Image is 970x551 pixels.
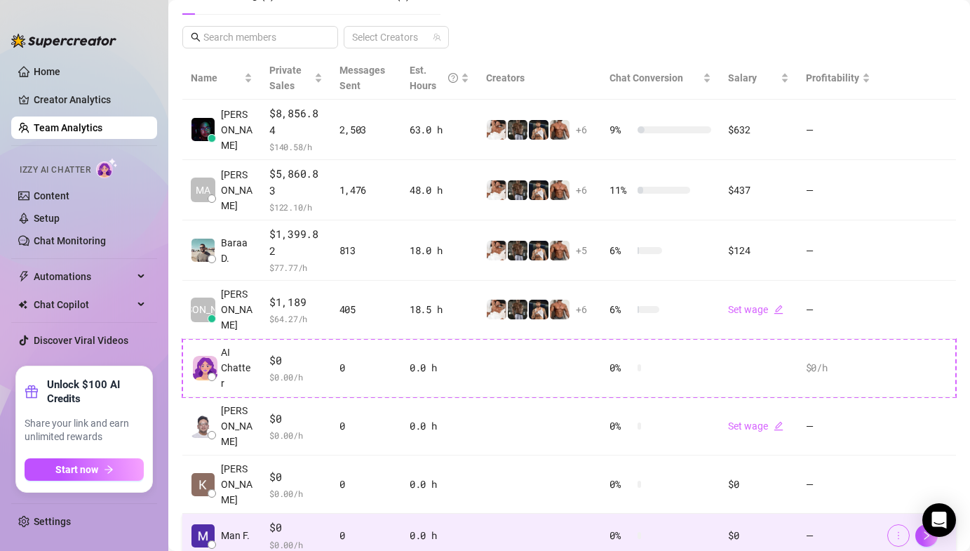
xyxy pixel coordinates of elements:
img: Chat Copilot [18,300,27,310]
div: 0.0 h [410,360,469,376]
td: — [797,160,879,220]
span: 6 % [609,243,632,258]
img: Chris [529,241,548,260]
span: [PERSON_NAME] [221,403,252,449]
span: Baraa D. [221,235,252,266]
span: question-circle [448,62,458,93]
span: + 6 [576,302,587,317]
span: Izzy AI Chatter [20,164,90,177]
span: Start now [55,464,98,475]
img: David [550,241,570,260]
span: team [433,33,441,41]
img: iceman_jb [508,300,527,319]
input: Search members [203,29,318,45]
span: Messages Sent [339,65,385,91]
span: [PERSON_NAME] [221,286,252,333]
img: David [550,300,570,319]
span: gift [25,385,39,399]
div: 18.5 h [410,302,469,317]
img: Chris [529,120,548,140]
a: Setup [34,213,60,224]
img: Mark Angelo Lin… [191,415,215,438]
div: $0 [728,477,788,492]
span: $1,399.82 [269,226,323,259]
div: 0.0 h [410,528,469,543]
span: $ 0.00 /h [269,428,323,442]
a: Chat Monitoring [34,235,106,246]
span: 6 % [609,302,632,317]
a: Content [34,190,69,201]
strong: Unlock $100 AI Credits [47,378,144,406]
a: Creator Analytics [34,88,146,111]
div: $0 [728,528,788,543]
img: Chris [529,180,548,200]
span: $0 [269,519,323,536]
span: edit [774,421,783,431]
a: Set wageedit [728,304,783,315]
img: iceman_jb [508,241,527,260]
a: Set wageedit [728,420,783,432]
div: Est. Hours [410,62,458,93]
span: $ 0.00 /h [269,486,323,500]
div: 0 [339,528,393,543]
span: Chat Conversion [609,72,683,84]
img: Chris [529,300,548,319]
img: iceman_jb [508,120,527,140]
div: 2,503 [339,122,393,138]
td: — [797,220,879,281]
span: $0 [269,411,323,427]
th: Creators [478,57,601,100]
button: Start nowarrow-right [25,458,144,481]
span: [PERSON_NAME] [221,107,252,153]
td: — [797,456,879,514]
div: 1,476 [339,182,393,198]
img: Jake [487,120,506,140]
div: 0 [339,477,393,492]
div: 0 [339,360,393,376]
span: $8,856.84 [269,105,323,138]
span: $0 [269,352,323,369]
span: AI Chatter [221,345,252,391]
td: — [797,281,879,339]
span: right [922,531,931,540]
th: Name [182,57,261,100]
span: 0 % [609,477,632,492]
span: [PERSON_NAME] [221,167,252,213]
img: iceman_jb [508,180,527,200]
div: Open Intercom Messenger [922,503,956,537]
img: izzy-ai-chatter-avatar-DDCN_rTZ.svg [193,356,217,380]
span: $5,860.83 [269,166,323,199]
span: 0 % [609,418,632,434]
div: 0 [339,418,393,434]
img: Rexson John Gab… [191,118,215,141]
span: 0 % [609,360,632,376]
span: + 6 [576,122,587,138]
span: 11 % [609,182,632,198]
img: Jake [487,300,506,319]
span: 0 % [609,528,632,543]
span: [PERSON_NAME] [221,461,252,507]
span: Automations [34,265,133,288]
div: 63.0 h [410,122,469,138]
span: Profitability [806,72,859,84]
span: $1,189 [269,294,323,311]
a: Discover Viral Videos [34,335,128,346]
div: 0.0 h [410,418,469,434]
a: Home [34,66,60,77]
img: logo-BBDzfeDw.svg [11,34,116,48]
img: Baraa Dacca [191,239,215,262]
img: Jake [487,241,506,260]
span: Name [191,70,241,86]
span: Share your link and earn unlimited rewards [25,417,144,444]
span: $ 0.00 /h [269,370,323,384]
span: Chat Copilot [34,293,133,316]
td: — [797,397,879,456]
span: thunderbolt [18,271,29,282]
span: search [191,32,201,42]
img: Man Fil [191,524,215,547]
span: + 6 [576,182,587,198]
img: Jake [487,180,506,200]
span: edit [774,305,783,314]
span: Private Sales [269,65,302,91]
div: $0 /h [806,360,870,376]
